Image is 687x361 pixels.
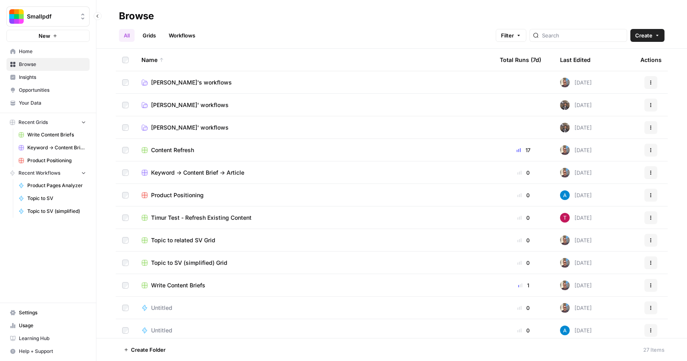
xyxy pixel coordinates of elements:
input: Search [542,31,624,39]
span: Topic to SV (simplified) [27,208,86,215]
button: New [6,30,90,42]
span: Product Positioning [27,157,86,164]
button: Filter [496,29,526,42]
div: [DATE] [560,281,592,290]
span: Untitled [151,326,172,334]
div: Last Edited [560,49,591,71]
img: 12lpmarulu2z3pnc3j6nly8e5680 [560,281,570,290]
img: yxnc04dkqktdkzli2cw8vvjrdmdz [560,100,570,110]
a: [PERSON_NAME]'s workflows [141,78,487,87]
span: Settings [19,309,86,316]
span: Recent Workflows [18,169,60,177]
div: Actions [640,49,662,71]
span: Product Positioning [151,191,204,199]
span: Write Content Briefs [27,131,86,138]
div: Name [141,49,487,71]
span: [PERSON_NAME]'s workflows [151,78,232,87]
span: Topic to related SV Grid [151,236,215,244]
img: 1ga1g8iuvltz7gpjef3hjktn8a1g [560,213,570,223]
a: Keyword -> Content Brief -> Article [141,169,487,177]
img: yxnc04dkqktdkzli2cw8vvjrdmdz [560,123,570,132]
div: Browse [119,10,154,23]
div: [DATE] [560,168,592,177]
div: 0 [500,236,547,244]
a: Product Pages Analyzer [15,179,90,192]
a: Topic to related SV Grid [141,236,487,244]
span: Filter [501,31,514,39]
span: Learning Hub [19,335,86,342]
span: Browse [19,61,86,68]
a: All [119,29,135,42]
span: Your Data [19,99,86,107]
button: Workspace: Smallpdf [6,6,90,27]
a: Write Content Briefs [15,128,90,141]
div: [DATE] [560,326,592,335]
span: Insights [19,74,86,81]
span: Smallpdf [27,12,76,21]
span: Untitled [151,304,172,312]
span: Write Content Briefs [151,281,205,289]
img: 12lpmarulu2z3pnc3j6nly8e5680 [560,78,570,87]
div: Total Runs (7d) [500,49,541,71]
button: Recent Workflows [6,167,90,179]
a: Keyword -> Content Brief -> Article [15,141,90,154]
img: 12lpmarulu2z3pnc3j6nly8e5680 [560,303,570,313]
img: o3cqybgnmipr355j8nz4zpq1mc6x [560,190,570,200]
a: Opportunities [6,84,90,97]
div: [DATE] [560,235,592,245]
img: 12lpmarulu2z3pnc3j6nly8e5680 [560,235,570,245]
a: Workflows [164,29,200,42]
a: Browse [6,58,90,71]
a: Untitled [141,304,487,312]
div: [DATE] [560,123,592,132]
span: Home [19,48,86,55]
a: Learning Hub [6,332,90,345]
span: New [39,32,50,40]
div: [DATE] [560,258,592,268]
div: 0 [500,214,547,222]
span: Topic to SV [27,195,86,202]
img: Smallpdf Logo [9,9,24,24]
a: Timur Test - Refresh Existing Content [141,214,487,222]
span: Opportunities [19,87,86,94]
a: [PERSON_NAME]' workflows [141,124,487,132]
a: Write Content Briefs [141,281,487,289]
div: [DATE] [560,78,592,87]
div: 0 [500,304,547,312]
img: o3cqybgnmipr355j8nz4zpq1mc6x [560,326,570,335]
a: Settings [6,306,90,319]
a: Content Refresh [141,146,487,154]
a: Product Positioning [141,191,487,199]
img: 12lpmarulu2z3pnc3j6nly8e5680 [560,145,570,155]
span: [PERSON_NAME]' workflows [151,101,229,109]
a: Your Data [6,97,90,109]
div: 0 [500,191,547,199]
span: [PERSON_NAME]' workflows [151,124,229,132]
div: [DATE] [560,213,592,223]
span: Create [635,31,652,39]
a: [PERSON_NAME]' workflows [141,101,487,109]
div: [DATE] [560,145,592,155]
span: Create Folder [131,346,166,354]
span: Recent Grids [18,119,48,126]
div: [DATE] [560,303,592,313]
button: Recent Grids [6,116,90,128]
div: [DATE] [560,190,592,200]
span: Timur Test - Refresh Existing Content [151,214,251,222]
a: Grids [138,29,161,42]
span: Content Refresh [151,146,194,154]
button: Create Folder [119,343,170,356]
a: Insights [6,71,90,84]
img: 12lpmarulu2z3pnc3j6nly8e5680 [560,258,570,268]
span: Keyword -> Content Brief -> Article [151,169,244,177]
span: Usage [19,322,86,329]
span: Topic to SV (simplified) Grid [151,259,227,267]
a: Product Positioning [15,154,90,167]
a: Topic to SV [15,192,90,205]
a: Topic to SV (simplified) [15,205,90,218]
div: 27 Items [643,346,665,354]
div: 0 [500,169,547,177]
div: 0 [500,326,547,334]
div: 1 [500,281,547,289]
img: 12lpmarulu2z3pnc3j6nly8e5680 [560,168,570,177]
